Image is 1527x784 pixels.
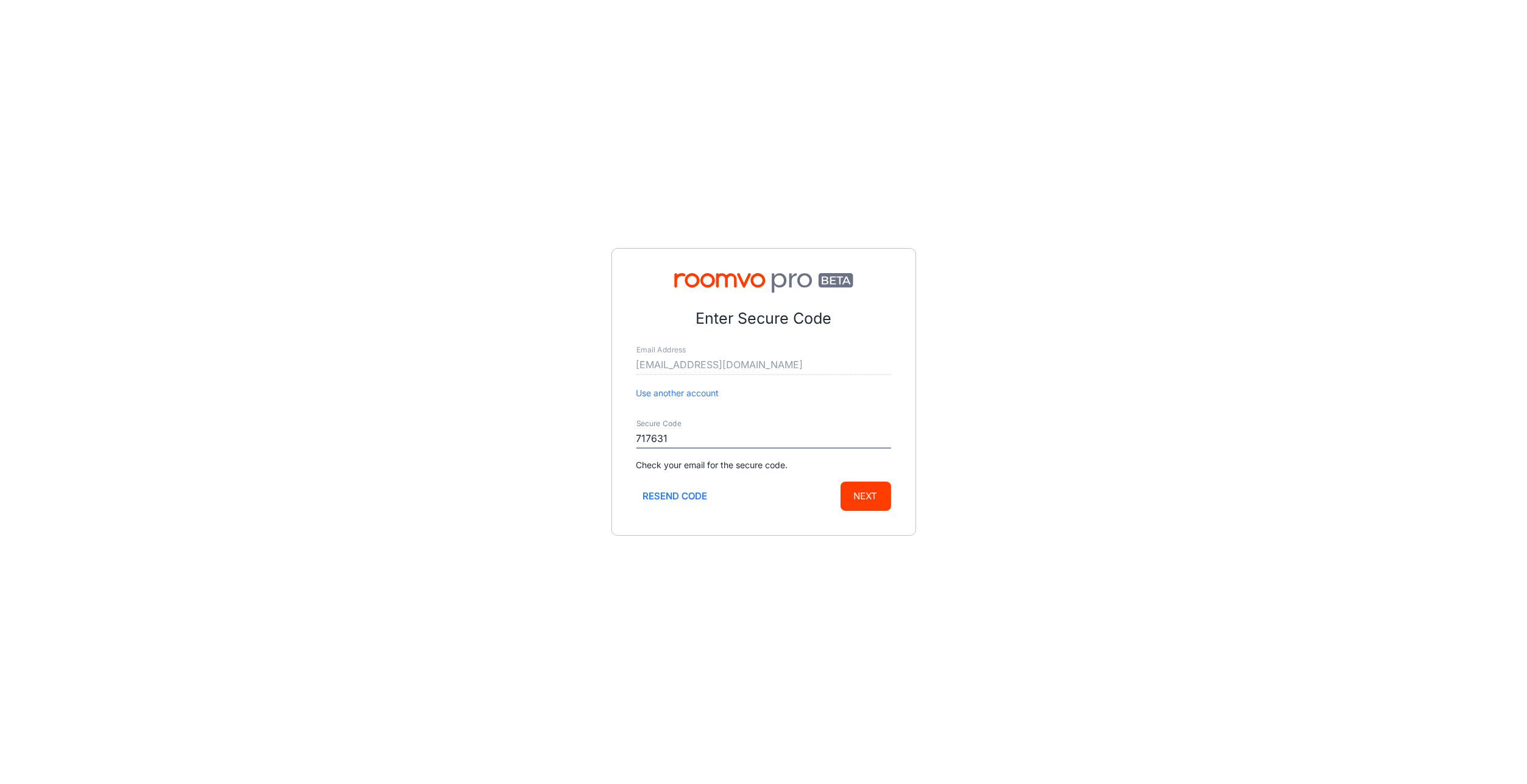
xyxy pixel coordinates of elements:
img: Roomvo PRO Beta [636,273,891,293]
button: Next [841,482,891,511]
label: Secure Code [636,418,682,429]
button: Resend code [636,482,714,511]
input: myname@example.com [636,355,891,375]
p: Enter Secure Code [636,307,891,330]
p: Check your email for the secure code. [636,458,891,472]
input: Enter secure code [636,429,891,449]
label: Email Address [636,344,686,355]
button: Use another account [636,387,719,400]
